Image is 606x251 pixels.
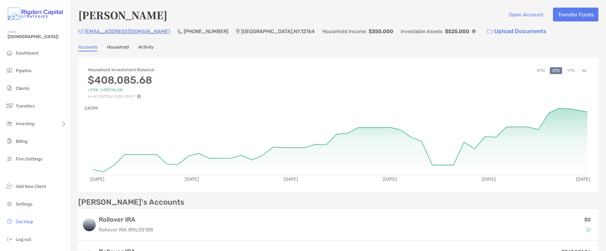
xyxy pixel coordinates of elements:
p: Household Income [322,27,366,35]
p: $350,000 [369,27,393,35]
span: ( +$13,116.34 ) [101,88,123,92]
img: transfers icon [6,102,13,109]
p: [PERSON_NAME]'s Accounts [78,198,184,206]
text: $409K [84,106,98,111]
img: Zoe Logo [8,3,63,25]
span: +3.5% [88,88,98,92]
img: settings icon [6,200,13,207]
p: [PHONE_NUMBER] [184,27,228,35]
img: billing icon [6,137,13,145]
text: [DATE] [482,177,496,182]
img: pipeline icon [6,67,13,74]
button: QTD [550,67,562,74]
p: [EMAIL_ADDRESS][DOMAIN_NAME] [85,27,170,35]
a: Upload Documents [483,25,550,38]
text: [DATE] [185,177,199,182]
text: [DATE] [576,177,590,182]
p: As of [DATE] at 11:00 AM ET [88,94,154,99]
button: All [579,67,589,74]
span: Transfers [16,103,35,109]
img: Info Icon [472,29,476,33]
span: Billing [16,139,27,144]
p: Investable Assets [401,27,443,35]
img: firm-settings icon [6,155,13,162]
p: $525,000 [445,27,469,35]
img: Phone Icon [177,29,182,34]
button: YTD [565,67,577,74]
button: MTD [534,67,547,74]
img: add_new_client icon [6,182,13,190]
button: Open Account [504,8,548,21]
img: investing icon [6,120,13,127]
a: Accounts [78,44,98,51]
button: Transfer Funds [553,8,598,21]
span: [DEMOGRAPHIC_DATA]! [8,34,67,39]
p: [GEOGRAPHIC_DATA] , NY , 12764 [241,27,315,35]
img: clients icon [6,84,13,92]
p: $0 [584,216,591,224]
h4: [PERSON_NAME] [78,8,167,22]
span: Settings [16,201,33,207]
img: Email Icon [78,30,83,33]
text: [DATE] [383,177,397,182]
span: Clients [16,86,29,91]
a: Household [107,44,129,51]
img: button icon [487,29,493,34]
img: logout icon [6,235,13,243]
img: Performance Info [137,94,141,99]
h3: Rollover IRA [99,216,153,223]
span: Investing [16,121,34,126]
h4: Household Investment Balance [88,67,154,73]
p: Rollover IRA 8ML05188 [99,226,153,234]
img: Location Icon [236,29,240,34]
h3: $408,085.68 [88,74,154,86]
span: Pipeline [16,68,32,73]
img: Account Status icon [586,228,591,232]
span: Dashboard [16,50,38,56]
img: dashboard icon [6,49,13,56]
span: Add New Client [16,184,46,189]
span: Get Help [16,219,33,225]
text: [DATE] [90,177,104,182]
img: logo account [83,219,96,231]
span: Log out [16,237,31,242]
a: Activity [138,44,154,51]
span: Firm Settings [16,156,42,162]
img: get-help icon [6,218,13,225]
text: [DATE] [284,177,298,182]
